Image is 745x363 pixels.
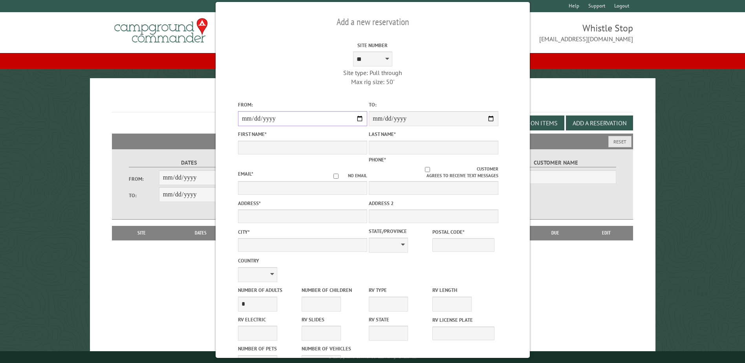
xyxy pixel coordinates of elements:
label: RV License Plate [432,316,494,324]
div: Max rig size: 50' [308,77,437,86]
div: Site type: Pull through [308,68,437,77]
input: Customer agrees to receive text messages [378,167,477,172]
label: RV State [369,316,431,323]
button: Edit Add-on Items [497,115,564,130]
h2: Filters [112,134,633,148]
label: To: [369,101,498,108]
label: RV Type [369,286,431,294]
label: RV Electric [238,316,300,323]
button: Reset [608,136,632,147]
label: RV Slides [301,316,363,323]
label: To: [129,192,159,199]
label: First Name [238,130,367,138]
label: From: [238,101,367,108]
label: Address [238,200,367,207]
th: Dates [167,226,234,240]
label: Country [238,257,367,264]
label: Number of Children [301,286,363,294]
th: Edit [580,226,633,240]
th: Site [116,226,167,240]
th: Due [531,226,580,240]
label: Postal Code [432,228,494,236]
label: City [238,228,367,236]
label: State/Province [369,227,431,235]
label: Last Name [369,130,498,138]
h1: Reservations [112,91,633,112]
h2: Add a new reservation [238,15,507,29]
label: RV Length [432,286,494,294]
label: No email [324,172,367,179]
label: Number of Vehicles [301,345,363,352]
label: Number of Pets [238,345,300,352]
label: Number of Adults [238,286,300,294]
button: Add a Reservation [566,115,633,130]
label: Address 2 [369,200,498,207]
label: Dates [129,158,249,167]
label: Customer Name [496,158,616,167]
small: © Campground Commander LLC. All rights reserved. [328,354,417,359]
label: Phone [369,156,386,163]
img: Campground Commander [112,15,210,46]
input: No email [324,174,348,179]
label: Site Number [308,42,437,49]
label: Customer agrees to receive text messages [369,166,498,179]
label: From: [129,175,159,183]
label: Email [238,170,253,177]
